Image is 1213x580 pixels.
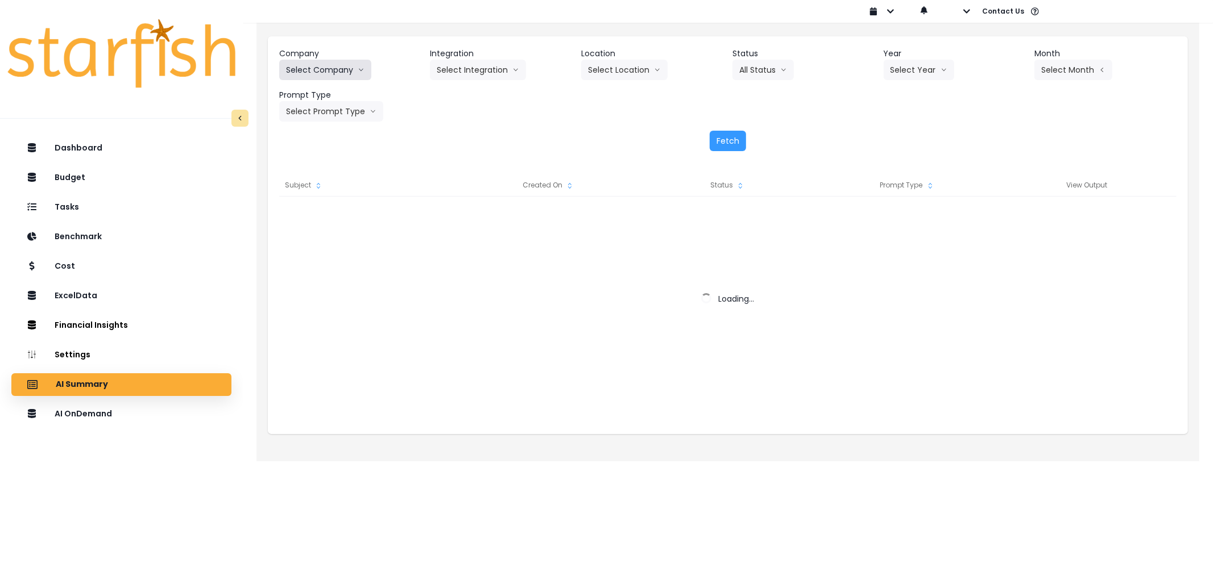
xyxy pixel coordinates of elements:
svg: sort [314,181,323,190]
p: Dashboard [55,143,102,153]
svg: arrow down line [358,64,365,76]
button: Select Prompt Typearrow down line [279,101,383,122]
svg: arrow down line [654,64,661,76]
p: AI OnDemand [55,409,112,419]
svg: arrow down line [941,64,947,76]
header: Year [884,48,1026,60]
div: Subject [279,174,458,197]
svg: arrow down line [512,64,519,76]
button: Fetch [710,131,746,151]
button: Select Locationarrow down line [581,60,668,80]
svg: arrow down line [370,106,376,117]
button: Select Montharrow left line [1034,60,1112,80]
p: Benchmark [55,232,102,241]
div: Prompt Type [818,174,997,197]
header: Location [581,48,723,60]
svg: sort [565,181,574,190]
header: Company [279,48,421,60]
svg: sort [926,181,935,190]
button: Benchmark [11,226,231,248]
header: Month [1034,48,1177,60]
button: Settings [11,344,231,366]
button: AI OnDemand [11,403,231,425]
p: Budget [55,173,85,182]
div: View Output [997,174,1177,197]
button: ExcelData [11,285,231,307]
p: ExcelData [55,291,97,301]
header: Status [732,48,875,60]
svg: sort [736,181,745,190]
div: Created On [458,174,638,197]
p: Tasks [55,202,79,212]
button: Budget [11,166,231,189]
header: Prompt Type [279,89,421,101]
button: Select Yeararrow down line [884,60,954,80]
button: Cost [11,255,231,278]
p: AI Summary [56,379,108,390]
p: Cost [55,261,75,271]
svg: arrow left line [1099,64,1106,76]
div: Status [638,174,818,197]
button: Financial Insights [11,314,231,337]
svg: arrow down line [780,64,787,76]
header: Integration [430,48,572,60]
button: Select Companyarrow down line [279,60,371,80]
button: Dashboard [11,137,231,160]
span: Loading... [718,293,754,304]
button: Tasks [11,196,231,219]
button: All Statusarrow down line [732,60,794,80]
button: AI Summary [11,373,231,396]
button: Select Integrationarrow down line [430,60,526,80]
